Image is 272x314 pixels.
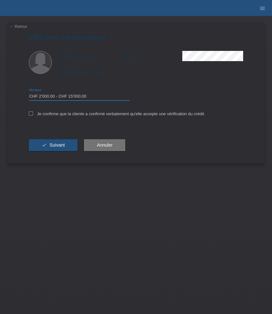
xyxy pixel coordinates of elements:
[61,51,122,60] div: [PERSON_NAME]
[61,52,73,55] span: Prénom
[259,5,266,12] i: menu
[121,51,182,60] div: Thiébaud
[42,142,47,148] i: check
[61,67,78,70] span: Nationalité
[84,139,125,151] button: Annuler
[29,33,243,41] h1: Effectuer l’autorisation
[29,139,78,151] button: check Suivant
[49,142,65,148] span: Suivant
[97,142,112,148] span: Annuler
[256,6,269,10] a: menu
[61,66,122,76] div: [GEOGRAPHIC_DATA]
[10,24,28,29] a: ← Retour
[29,111,205,116] label: Je confirme que la cliente a confirmé verbalement qu'elle accepte une vérification du crédit.
[121,52,129,55] span: Nom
